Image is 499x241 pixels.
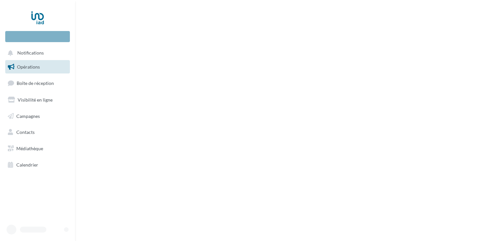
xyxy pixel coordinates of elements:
[4,109,71,123] a: Campagnes
[17,64,40,70] span: Opérations
[18,97,53,103] span: Visibilité en ligne
[16,129,35,135] span: Contacts
[17,50,44,56] span: Notifications
[4,60,71,74] a: Opérations
[4,158,71,172] a: Calendrier
[4,125,71,139] a: Contacts
[16,146,43,151] span: Médiathèque
[4,76,71,90] a: Boîte de réception
[5,31,70,42] div: Nouvelle campagne
[16,162,38,168] span: Calendrier
[17,80,54,86] span: Boîte de réception
[16,113,40,119] span: Campagnes
[4,93,71,107] a: Visibilité en ligne
[4,142,71,155] a: Médiathèque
